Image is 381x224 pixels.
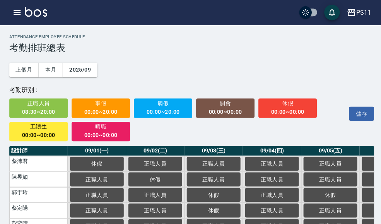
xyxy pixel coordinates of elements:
[63,62,97,77] button: 2025/09
[70,156,123,170] button: 休假
[70,171,123,185] button: 正職人員
[309,175,348,181] span: 正職人員
[15,121,62,131] span: 工讀生
[251,206,290,212] span: 正職人員
[193,160,232,166] span: 正職人員
[302,171,355,185] button: 正職人員
[128,156,181,170] button: 正職人員
[39,62,63,77] button: 本月
[77,160,116,166] span: 休假
[244,202,297,216] button: 正職人員
[251,175,290,181] span: 正職人員
[309,206,348,212] span: 正職人員
[125,145,183,155] th: 09/02(二)
[71,98,129,117] button: 事假00:00~20:00
[186,187,239,201] button: 休假
[251,160,290,166] span: 正職人員
[9,34,372,39] h2: ATTENDANCE EMPLOYEE SCHEDULE
[135,206,174,212] span: 正職人員
[200,98,248,108] span: 開會
[138,98,186,108] span: 病假
[251,191,290,197] span: 正職人員
[241,145,299,155] th: 09/04(四)
[244,156,297,170] button: 正職人員
[9,145,67,155] th: 設計師
[15,98,62,108] span: 正職人員
[257,98,315,117] button: 休假00:00~00:00
[193,206,232,212] span: 休假
[9,155,67,171] td: 蔡沛君
[67,145,125,155] th: 09/01(一)
[342,5,372,21] button: PS11
[77,191,116,197] span: 正職人員
[135,191,174,197] span: 正職人員
[347,106,372,120] button: 儲存
[71,121,129,140] button: 曠職00:00~00:00
[15,130,62,139] div: 00:00~00:00
[70,187,123,201] button: 正職人員
[322,5,338,20] button: save
[262,106,310,116] div: 00:00~00:00
[262,98,310,108] span: 休假
[302,202,355,216] button: 正職人員
[186,202,239,216] button: 休假
[354,8,369,17] div: PS11
[309,191,348,197] span: 休假
[183,145,241,155] th: 09/03(三)
[9,171,67,186] td: 陳昱如
[9,42,372,53] h3: 考勤排班總表
[77,106,124,116] div: 00:00~20:00
[15,106,62,116] div: 08:30~20:00
[9,121,67,140] button: 工讀生00:00~00:00
[25,7,47,17] img: Logo
[244,187,297,201] button: 正職人員
[9,62,39,77] button: 上個月
[195,98,253,117] button: 開會00:00~00:00
[299,145,357,155] th: 09/05(五)
[70,202,123,216] button: 正職人員
[309,160,348,166] span: 正職人員
[128,187,181,201] button: 正職人員
[133,98,191,117] button: 病假00:00~20:00
[128,171,181,185] button: 休假
[9,86,333,94] div: 考勤班別 :
[193,191,232,197] span: 休假
[77,121,124,131] span: 曠職
[77,98,124,108] span: 事假
[9,186,67,202] td: 郭于玲
[77,206,116,212] span: 正職人員
[77,175,116,181] span: 正職人員
[138,106,186,116] div: 00:00~20:00
[193,175,232,181] span: 正職人員
[186,171,239,185] button: 正職人員
[244,171,297,185] button: 正職人員
[302,187,355,201] button: 休假
[135,175,174,181] span: 休假
[9,202,67,217] td: 蔡定陽
[135,160,174,166] span: 正職人員
[128,202,181,216] button: 正職人員
[186,156,239,170] button: 正職人員
[9,98,67,117] button: 正職人員08:30~20:00
[200,106,248,116] div: 00:00~00:00
[302,156,355,170] button: 正職人員
[77,130,124,139] div: 00:00~00:00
